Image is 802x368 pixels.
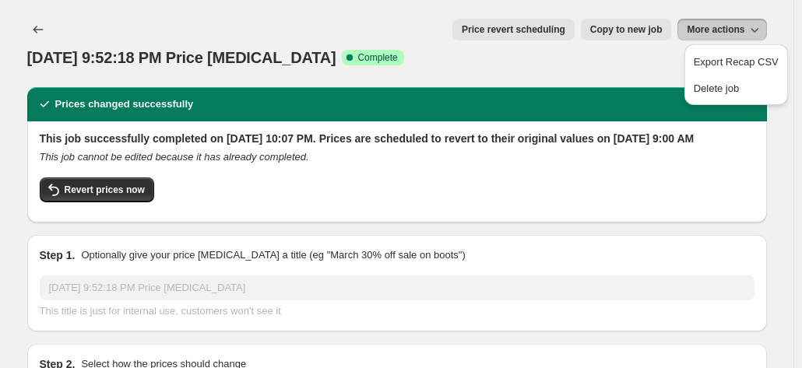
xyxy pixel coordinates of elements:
[357,51,397,64] span: Complete
[452,19,575,40] button: Price revert scheduling
[81,247,465,263] p: Optionally give your price [MEDICAL_DATA] a title (eg "March 30% off sale on boots")
[27,19,49,40] button: Price change jobs
[40,275,755,300] input: 30% off holiday sale
[581,19,672,40] button: Copy to new job
[40,151,309,163] i: This job cannot be edited because it has already completed.
[689,49,783,74] button: Export Recap CSV
[55,96,194,112] h2: Prices changed successfully
[687,23,744,36] span: More actions
[65,184,145,196] span: Revert prices now
[40,131,755,146] h2: This job successfully completed on [DATE] 10:07 PM. Prices are scheduled to revert to their origi...
[689,75,783,100] button: Delete job
[462,23,565,36] span: Price revert scheduling
[590,23,663,36] span: Copy to new job
[677,19,766,40] button: More actions
[40,305,281,317] span: This title is just for internal use, customers won't see it
[40,177,154,202] button: Revert prices now
[40,247,76,263] h2: Step 1.
[694,56,779,68] span: Export Recap CSV
[694,82,740,94] span: Delete job
[27,49,336,66] span: [DATE] 9:52:18 PM Price [MEDICAL_DATA]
